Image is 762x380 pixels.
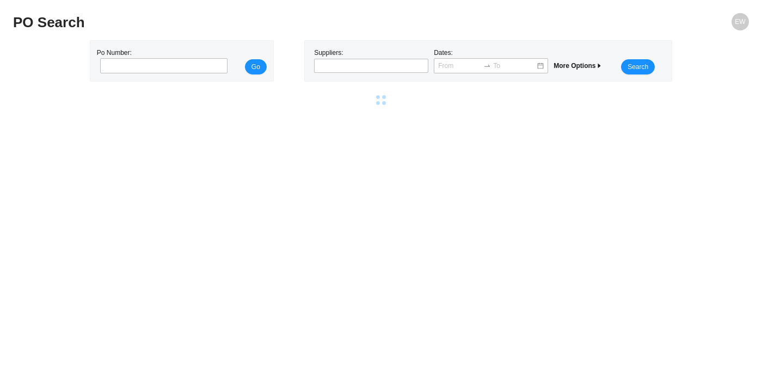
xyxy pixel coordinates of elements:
span: EW [735,13,745,30]
button: Go [245,59,267,74]
span: Search [628,61,648,72]
input: To [493,60,536,71]
div: Suppliers: [311,47,431,74]
div: Dates: [431,47,551,74]
span: Go [251,61,260,72]
span: to [483,62,491,70]
span: More Options [554,62,602,70]
span: swap-right [483,62,491,70]
button: Search [621,59,655,74]
span: caret-right [596,63,603,69]
div: Po Number: [97,47,224,74]
h2: PO Search [13,13,565,32]
input: From [438,60,481,71]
